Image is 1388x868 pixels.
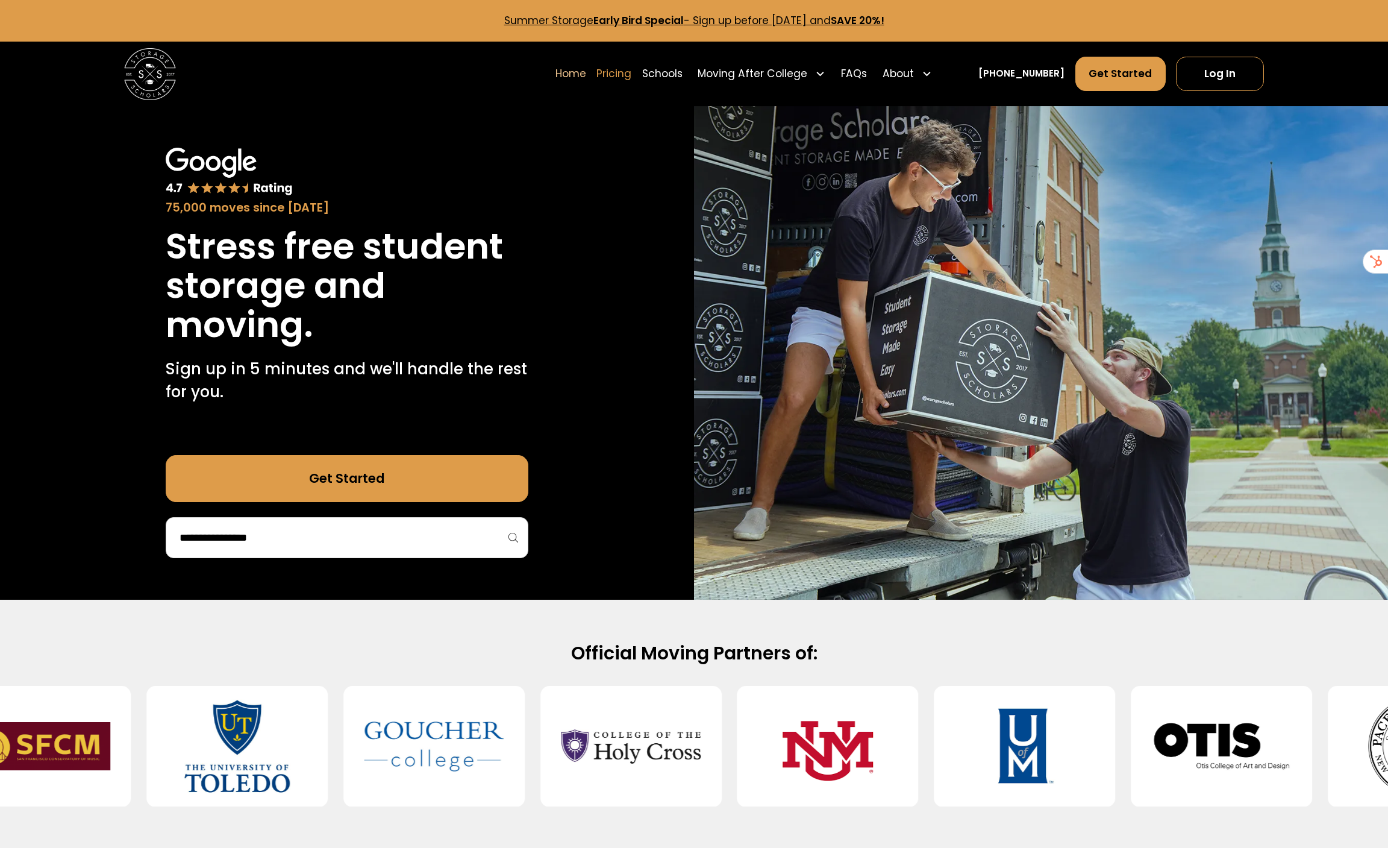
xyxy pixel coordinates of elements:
img: University of Memphis [955,696,1095,796]
img: Google 4.7 star rating [166,148,293,197]
a: Schools [642,55,683,92]
img: University of Toledo [167,696,307,796]
a: FAQs [841,55,867,92]
h2: Official Moving Partners of: [280,641,1108,665]
a: Pricing [596,55,631,92]
a: Get Started [166,455,528,502]
div: Moving After College [698,66,807,82]
strong: SAVE 20%! [831,13,884,28]
a: Get Started [1075,57,1166,92]
strong: Early Bird Special [593,13,684,28]
p: Sign up in 5 minutes and we'll handle the rest for you. [166,357,528,404]
div: About [883,66,914,82]
img: Storage Scholars makes moving and storage easy. [694,106,1388,600]
a: Log In [1176,57,1264,92]
a: [PHONE_NUMBER] [978,67,1064,81]
img: Storage Scholars main logo [124,48,176,100]
a: Home [555,55,586,92]
img: Goucher College [364,696,504,796]
img: University of New Mexico [758,696,898,796]
img: College of the Holy Cross [561,696,701,796]
div: About [877,55,937,92]
div: 75,000 moves since [DATE] [166,199,528,216]
img: Otis College of Art and Design [1152,696,1292,796]
h1: Stress free student storage and moving. [166,227,528,344]
a: Summer StorageEarly Bird Special- Sign up before [DATE] andSAVE 20%! [504,13,884,28]
div: Moving After College [693,55,831,92]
